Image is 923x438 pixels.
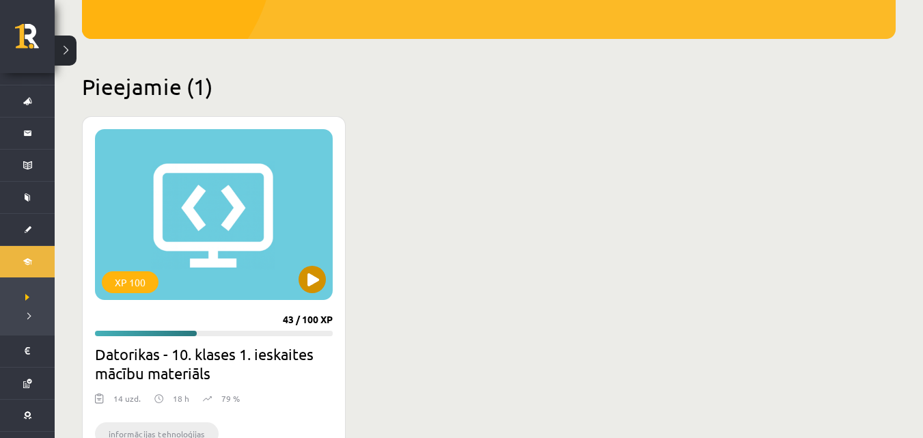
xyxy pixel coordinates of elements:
[113,392,141,413] div: 14 uzd.
[15,24,55,58] a: Rīgas 1. Tālmācības vidusskola
[95,344,333,383] h2: Datorikas - 10. klases 1. ieskaites mācību materiāls
[173,392,189,405] p: 18 h
[82,73,896,100] h2: Pieejamie (1)
[221,392,240,405] p: 79 %
[102,271,159,293] div: XP 100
